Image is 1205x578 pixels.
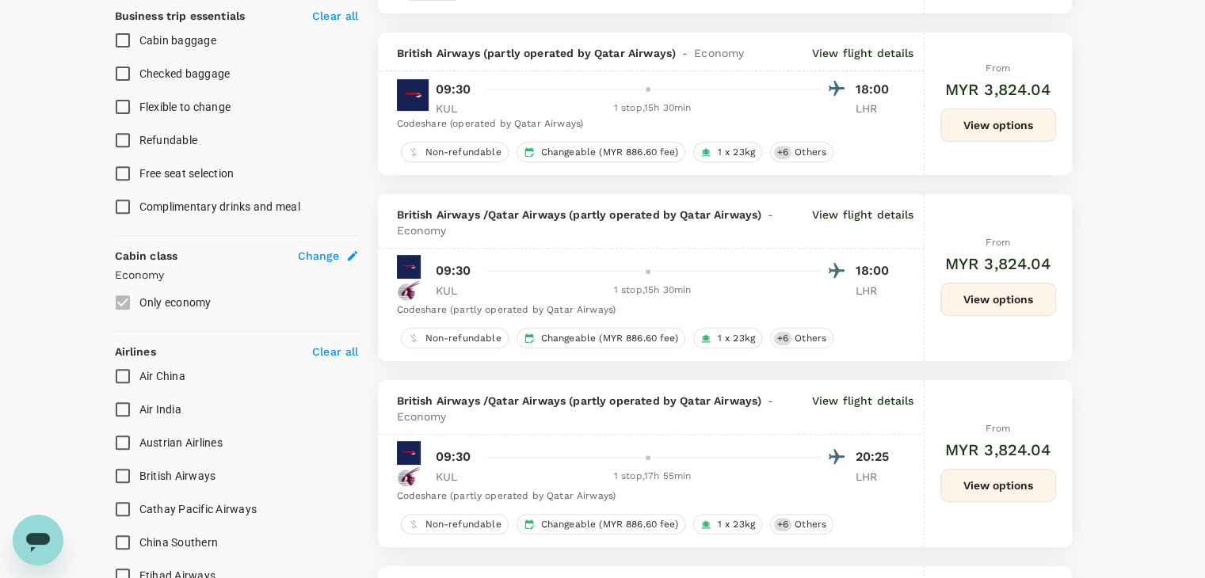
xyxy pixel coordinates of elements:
img: BA [397,255,421,279]
div: +6Others [770,142,833,162]
span: British Airways / Qatar Airways (partly operated by Qatar Airways) [397,393,762,409]
div: Codeshare (operated by Qatar Airways) [397,116,895,132]
span: Complimentary drinks and meal [139,200,300,213]
span: Changeable (MYR 886.60 fee) [535,146,684,159]
strong: Airlines [115,345,156,358]
iframe: Button to launch messaging window [13,515,63,565]
span: Economy [397,222,447,238]
span: Checked baggage [139,67,231,80]
p: 09:30 [436,261,471,280]
div: 1 x 23kg [693,514,762,534]
p: Clear all [312,344,358,359]
span: 1 x 23kg [711,146,761,159]
img: BA [397,441,421,465]
span: Only economy [139,296,212,309]
img: QR [397,465,421,489]
h6: MYR 3,824.04 [945,77,1051,102]
p: View flight details [812,207,914,238]
span: Non-refundable [419,146,508,159]
span: British Airways [139,470,216,482]
span: Non-refundable [419,332,508,345]
span: From [986,237,1010,248]
p: Economy [115,267,359,283]
div: 1 x 23kg [693,328,762,348]
span: Air China [139,370,185,382]
span: Austrian Airlines [139,436,223,449]
div: Codeshare (partly operated by Qatar Airways) [397,489,895,504]
span: Changeable (MYR 886.60 fee) [535,332,684,345]
div: 1 stop , 15h 30min [485,101,821,116]
div: 1 x 23kg [693,142,762,162]
div: 1 stop , 15h 30min [485,283,821,299]
button: View options [940,283,1056,316]
span: + 6 [774,146,791,159]
p: KUL [436,283,475,299]
button: View options [940,469,1056,502]
p: 09:30 [436,447,471,466]
span: 1 x 23kg [711,332,761,345]
span: - [761,207,780,222]
p: KUL [436,469,475,485]
div: Changeable (MYR 886.60 fee) [517,328,685,348]
p: LHR [856,469,895,485]
span: + 6 [774,332,791,345]
p: KUL [436,101,475,116]
span: Economy [397,409,447,424]
span: + 6 [774,518,791,531]
div: Non-refundable [401,328,509,348]
div: +6Others [770,514,833,534]
p: View flight details [812,393,914,424]
p: 18:00 [856,80,895,99]
h6: MYR 3,824.04 [945,251,1051,276]
p: LHR [856,283,895,299]
span: British Airways (partly operated by Qatar Airways) [397,45,677,61]
span: Cathay Pacific Airways [139,503,257,515]
button: View options [940,108,1056,142]
strong: Business trip essentials [115,10,246,22]
span: From [986,63,1010,74]
div: Non-refundable [401,142,509,162]
p: 20:25 [856,447,895,466]
span: 1 x 23kg [711,518,761,531]
span: Non-refundable [419,518,508,531]
img: QR [397,279,421,302]
div: 1 stop , 17h 55min [485,469,821,485]
span: Others [788,146,833,159]
span: Change [298,248,340,264]
div: +6Others [770,328,833,348]
p: 18:00 [856,261,895,280]
span: Free seat selection [139,167,235,180]
h6: MYR 3,824.04 [945,437,1051,462]
span: From [986,423,1010,434]
span: Cabin baggage [139,34,216,47]
div: Codeshare (partly operated by Qatar Airways) [397,302,895,318]
p: 09:30 [436,80,471,99]
span: Others [788,332,833,345]
p: Clear all [312,8,358,24]
div: Non-refundable [401,514,509,534]
span: - [761,393,780,409]
div: Changeable (MYR 886.60 fee) [517,514,685,534]
span: - [676,45,694,61]
div: Changeable (MYR 886.60 fee) [517,142,685,162]
span: British Airways / Qatar Airways (partly operated by Qatar Airways) [397,207,762,222]
span: Flexible to change [139,101,231,113]
p: View flight details [812,45,914,61]
strong: Cabin class [115,249,178,262]
p: LHR [856,101,895,116]
img: BA [397,79,429,111]
span: Economy [694,45,744,61]
span: Others [788,518,833,531]
span: Refundable [139,134,198,146]
span: Changeable (MYR 886.60 fee) [535,518,684,531]
span: China Southern [139,536,219,549]
span: Air India [139,403,181,416]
